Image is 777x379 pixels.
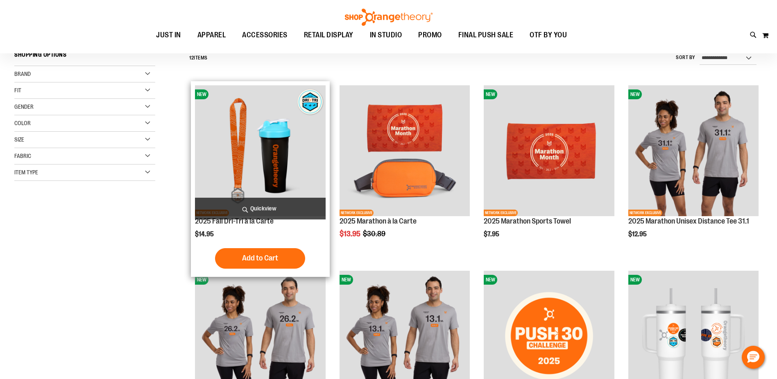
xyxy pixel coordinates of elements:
strong: Shopping Options [14,48,155,66]
a: 2025 Marathon Sports Towel [484,217,571,225]
span: NEW [628,89,642,99]
a: 2025 Marathon à la CarteNETWORK EXCLUSIVE [340,85,470,217]
button: Hello, have a question? Let’s chat. [742,346,765,369]
img: 2025 Marathon Unisex Distance Tee 31.1 [628,85,759,216]
span: NEW [628,275,642,285]
a: ACCESSORIES [234,26,296,45]
span: $7.95 [484,231,501,238]
span: APPAREL [197,26,226,44]
span: OTF BY YOU [530,26,567,44]
a: IN STUDIO [362,26,410,44]
span: Brand [14,71,31,77]
button: Add to Cart [215,248,305,269]
span: NETWORK EXCLUSIVE [340,210,374,216]
a: 2025 Marathon Unisex Distance Tee 31.1NEWNETWORK EXCLUSIVE [628,85,759,217]
span: Item Type [14,169,38,176]
img: 2025 Marathon Sports Towel [484,85,614,216]
span: JUST IN [156,26,181,44]
span: Fit [14,87,21,94]
span: NETWORK EXCLUSIVE [484,210,518,216]
img: 2025 Marathon à la Carte [340,85,470,216]
a: Quickview [195,198,325,219]
a: 2025 Marathon à la Carte [340,217,417,225]
label: Sort By [676,54,695,61]
span: PROMO [418,26,442,44]
span: 12 [189,55,194,61]
a: 2025 Fall Dri-Tri à la CarteNEWNETWORK EXCLUSIVE [195,85,325,217]
span: Fabric [14,153,31,159]
a: 2025 Fall Dri-Tri à la Carte [195,217,274,225]
img: 2025 Fall Dri-Tri à la Carte [195,85,325,216]
span: ACCESSORIES [242,26,288,44]
div: product [480,81,618,258]
span: NEW [484,89,497,99]
span: Gender [14,103,34,110]
span: $13.95 [340,230,362,238]
img: Shop Orangetheory [344,9,434,26]
span: FINAL PUSH SALE [458,26,514,44]
span: NEW [195,275,208,285]
span: RETAIL DISPLAY [304,26,353,44]
span: Add to Cart [242,253,278,263]
span: NEW [195,89,208,99]
span: NEW [340,275,353,285]
span: IN STUDIO [370,26,402,44]
a: FINAL PUSH SALE [450,26,522,45]
a: OTF BY YOU [521,26,575,45]
span: $14.95 [195,231,215,238]
span: Color [14,120,31,126]
a: 2025 Marathon Sports TowelNEWNETWORK EXCLUSIVE [484,85,614,217]
span: Size [14,136,24,143]
h2: Items [189,52,208,64]
span: $12.95 [628,231,648,238]
div: product [624,81,763,258]
a: JUST IN [148,26,189,45]
span: $30.89 [363,230,387,238]
span: NETWORK EXCLUSIVE [628,210,662,216]
a: 2025 Marathon Unisex Distance Tee 31.1 [628,217,749,225]
a: RETAIL DISPLAY [296,26,362,45]
div: product [335,81,474,258]
div: product [191,81,329,276]
a: APPAREL [189,26,234,45]
a: PROMO [410,26,450,45]
span: NEW [484,275,497,285]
